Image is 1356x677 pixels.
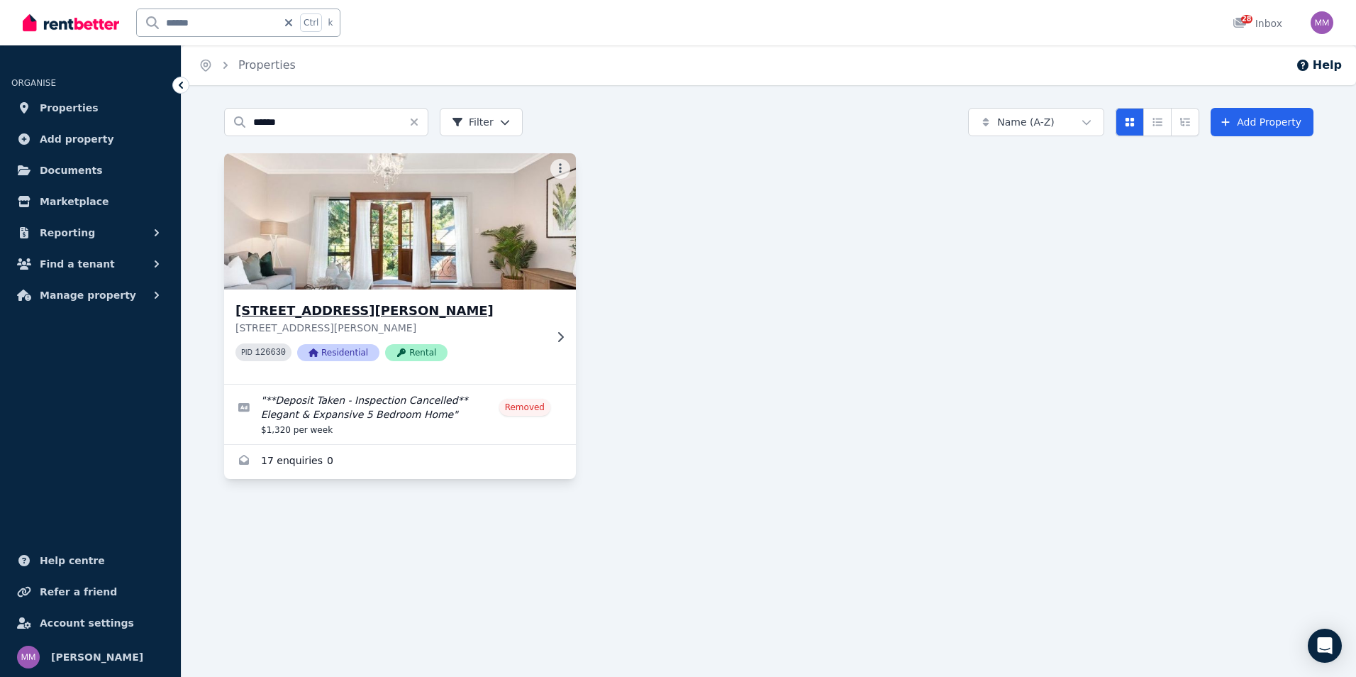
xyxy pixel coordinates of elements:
[11,219,169,247] button: Reporting
[11,156,169,185] a: Documents
[51,649,143,666] span: [PERSON_NAME]
[1211,108,1313,136] a: Add Property
[11,546,169,575] a: Help centre
[997,115,1055,129] span: Name (A-Z)
[11,281,169,309] button: Manage property
[968,108,1104,136] button: Name (A-Z)
[1116,108,1144,136] button: Card view
[11,250,169,278] button: Find a tenant
[11,187,169,216] a: Marketplace
[224,385,576,444] a: Edit listing: **Deposit Taken - Inspection Cancelled** Elegant & Expansive 5 Bedroom Home
[452,115,494,129] span: Filter
[11,609,169,637] a: Account settings
[40,287,136,304] span: Manage property
[241,348,252,356] small: PID
[1233,16,1282,31] div: Inbox
[40,583,117,600] span: Refer a friend
[1311,11,1333,34] img: Melissa Morgan
[1296,57,1342,74] button: Help
[40,615,134,632] span: Account settings
[40,224,95,241] span: Reporting
[17,646,40,668] img: Melissa Morgan
[224,153,576,384] a: 2 Nadene Place, Pymble[STREET_ADDRESS][PERSON_NAME][STREET_ADDRESS][PERSON_NAME]PID 126630Residen...
[409,108,428,136] button: Clear search
[182,45,313,85] nav: Breadcrumb
[1116,108,1199,136] div: View options
[23,12,119,33] img: RentBetter
[40,162,103,179] span: Documents
[11,125,169,153] a: Add property
[235,321,545,335] p: [STREET_ADDRESS][PERSON_NAME]
[1241,15,1252,23] span: 28
[1143,108,1172,136] button: Compact list view
[40,255,115,273] span: Find a tenant
[300,13,322,32] span: Ctrl
[40,552,105,569] span: Help centre
[224,445,576,479] a: Enquiries for 2 Nadene Place, Pymble
[238,58,296,72] a: Properties
[11,94,169,122] a: Properties
[385,344,448,361] span: Rental
[40,131,114,148] span: Add property
[235,301,545,321] h3: [STREET_ADDRESS][PERSON_NAME]
[1171,108,1199,136] button: Expanded list view
[11,78,56,88] span: ORGANISE
[11,578,169,606] a: Refer a friend
[255,348,286,358] code: 126630
[216,150,585,293] img: 2 Nadene Place, Pymble
[328,17,333,28] span: k
[550,159,570,179] button: More options
[1308,629,1342,663] div: Open Intercom Messenger
[297,344,379,361] span: Residential
[40,193,109,210] span: Marketplace
[40,99,99,116] span: Properties
[440,108,523,136] button: Filter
